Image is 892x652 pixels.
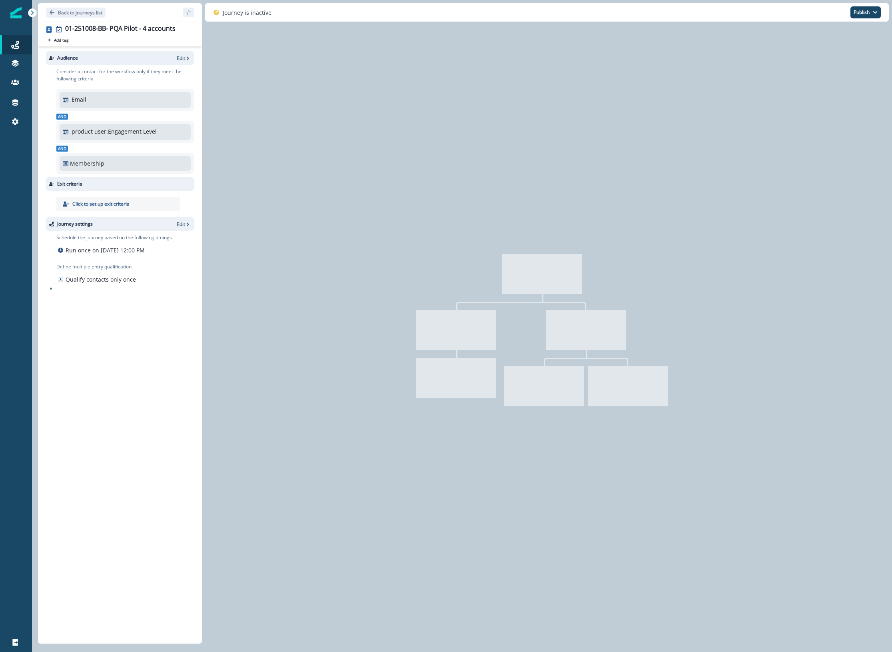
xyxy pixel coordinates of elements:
p: Audience [57,54,78,62]
p: Qualify contacts only once [66,275,136,284]
span: And [56,146,68,152]
button: sidebar collapse toggle [183,8,194,17]
button: Edit [177,55,191,62]
p: Add tag [54,38,68,42]
p: Back to journeys list [58,9,102,16]
p: Consider a contact for the workflow only if they meet the following criteria [56,68,194,82]
span: And [56,114,68,120]
p: Journey is inactive [223,8,271,17]
button: Publish [850,6,881,18]
p: Click to set up exit criteria [72,200,130,208]
img: Inflection [10,7,22,18]
button: Add tag [46,37,70,43]
p: Define multiple entry qualification [56,263,138,270]
p: Membership [70,159,104,168]
div: 01-251008-BB- PQA Pilot - 4 accounts [65,25,176,34]
p: product user.Engagement Level [72,127,157,136]
p: Email [72,95,86,104]
button: Edit [177,221,191,228]
p: Journey settings [57,220,93,228]
p: Run once on [DATE] 12:00 PM [66,246,145,254]
p: Schedule the journey based on the following timings [56,234,172,241]
p: Edit [177,221,185,228]
button: Go back [46,8,106,18]
p: Exit criteria [57,180,82,188]
p: Edit [177,55,185,62]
